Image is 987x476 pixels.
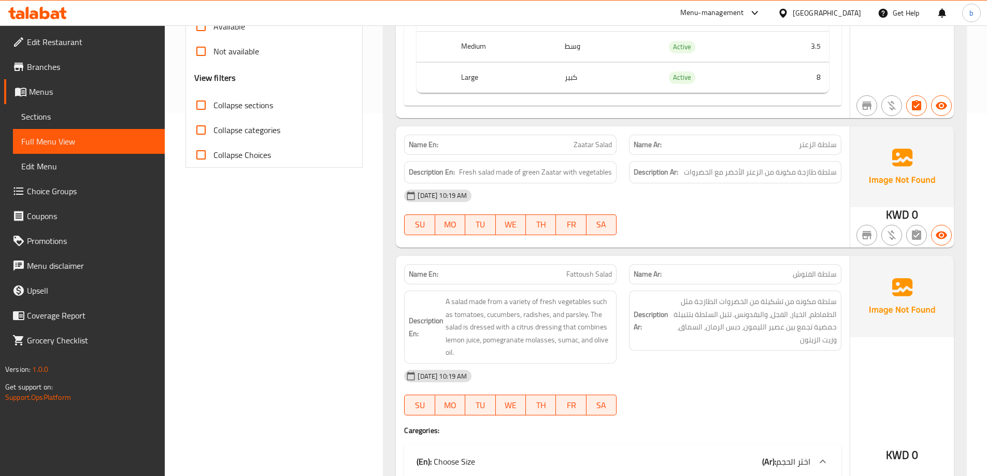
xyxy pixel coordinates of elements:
[435,395,465,415] button: MO
[439,217,461,232] span: MO
[417,2,829,93] table: choices table
[409,166,455,179] strong: Description En:
[776,454,810,469] span: اختر الحجم
[912,205,918,225] span: 0
[762,454,776,469] b: (Ar):
[404,214,435,235] button: SU
[29,85,156,98] span: Menus
[906,225,927,246] button: Not has choices
[886,205,909,225] span: KWD
[793,7,861,19] div: [GEOGRAPHIC_DATA]
[669,41,695,53] span: Active
[409,398,431,413] span: SU
[850,126,954,207] img: Ae5nvW7+0k+MAAAAAElFTkSuQmCC
[500,398,522,413] span: WE
[469,398,491,413] span: TU
[453,32,556,62] th: Medium
[931,225,952,246] button: Available
[409,269,438,280] strong: Name En:
[21,135,156,148] span: Full Menu View
[566,269,612,280] span: Fattoush Salad
[556,62,656,93] td: كبير
[799,139,837,150] span: سلطة الزعتر
[409,139,438,150] strong: Name En:
[213,149,271,161] span: Collapse Choices
[634,308,668,334] strong: Description Ar:
[213,99,273,111] span: Collapse sections
[409,217,431,232] span: SU
[4,204,165,228] a: Coupons
[417,454,432,469] b: (En):
[194,72,236,84] h3: View filters
[4,278,165,303] a: Upsell
[213,20,245,33] span: Available
[587,214,617,235] button: SA
[465,214,495,235] button: TU
[881,95,902,116] button: Purchased item
[530,217,552,232] span: TH
[912,445,918,465] span: 0
[670,295,837,346] span: سلطة مكونه من تشكيلة من الخضروات الطازجة مثل الطماطم، الخيار، الفجل، والبقدونس. تتبل السلطة بتتبي...
[634,269,662,280] strong: Name Ar:
[13,129,165,154] a: Full Menu View
[680,7,744,19] div: Menu-management
[27,185,156,197] span: Choice Groups
[556,32,656,62] td: وسط
[4,30,165,54] a: Edit Restaurant
[446,295,612,359] span: A salad made from a variety of fresh vegetables such as tomatoes, cucumbers, radishes, and parsle...
[881,225,902,246] button: Purchased item
[13,154,165,179] a: Edit Menu
[465,395,495,415] button: TU
[574,139,612,150] span: Zaatar Salad
[213,45,259,57] span: Not available
[760,62,829,93] td: 8
[969,7,973,19] span: b
[556,395,586,415] button: FR
[5,380,53,394] span: Get support on:
[856,95,877,116] button: Not branch specific item
[526,395,556,415] button: TH
[4,228,165,253] a: Promotions
[560,217,582,232] span: FR
[496,395,526,415] button: WE
[560,398,582,413] span: FR
[856,225,877,246] button: Not branch specific item
[4,79,165,104] a: Menus
[469,217,491,232] span: TU
[760,32,829,62] td: 3.5
[591,217,612,232] span: SA
[669,71,695,84] div: Active
[526,214,556,235] button: TH
[850,256,954,337] img: Ae5nvW7+0k+MAAAAAElFTkSuQmCC
[591,398,612,413] span: SA
[404,395,435,415] button: SU
[413,191,471,200] span: [DATE] 10:19 AM
[4,253,165,278] a: Menu disclaimer
[459,166,612,179] span: Fresh salad made of green Zaatar with vegetables
[439,398,461,413] span: MO
[931,95,952,116] button: Available
[21,110,156,123] span: Sections
[409,314,444,340] strong: Description En:
[27,309,156,322] span: Coverage Report
[32,363,48,376] span: 1.0.0
[4,328,165,353] a: Grocery Checklist
[27,259,156,272] span: Menu disclaimer
[669,71,695,83] span: Active
[4,303,165,328] a: Coverage Report
[213,124,280,136] span: Collapse categories
[435,214,465,235] button: MO
[404,425,841,436] h4: Caregories:
[886,445,909,465] span: KWD
[634,139,662,150] strong: Name Ar:
[587,395,617,415] button: SA
[906,95,927,116] button: Has choices
[500,217,522,232] span: WE
[27,36,156,48] span: Edit Restaurant
[13,104,165,129] a: Sections
[417,455,475,468] p: Choose Size
[496,214,526,235] button: WE
[634,166,678,179] strong: Description Ar:
[4,179,165,204] a: Choice Groups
